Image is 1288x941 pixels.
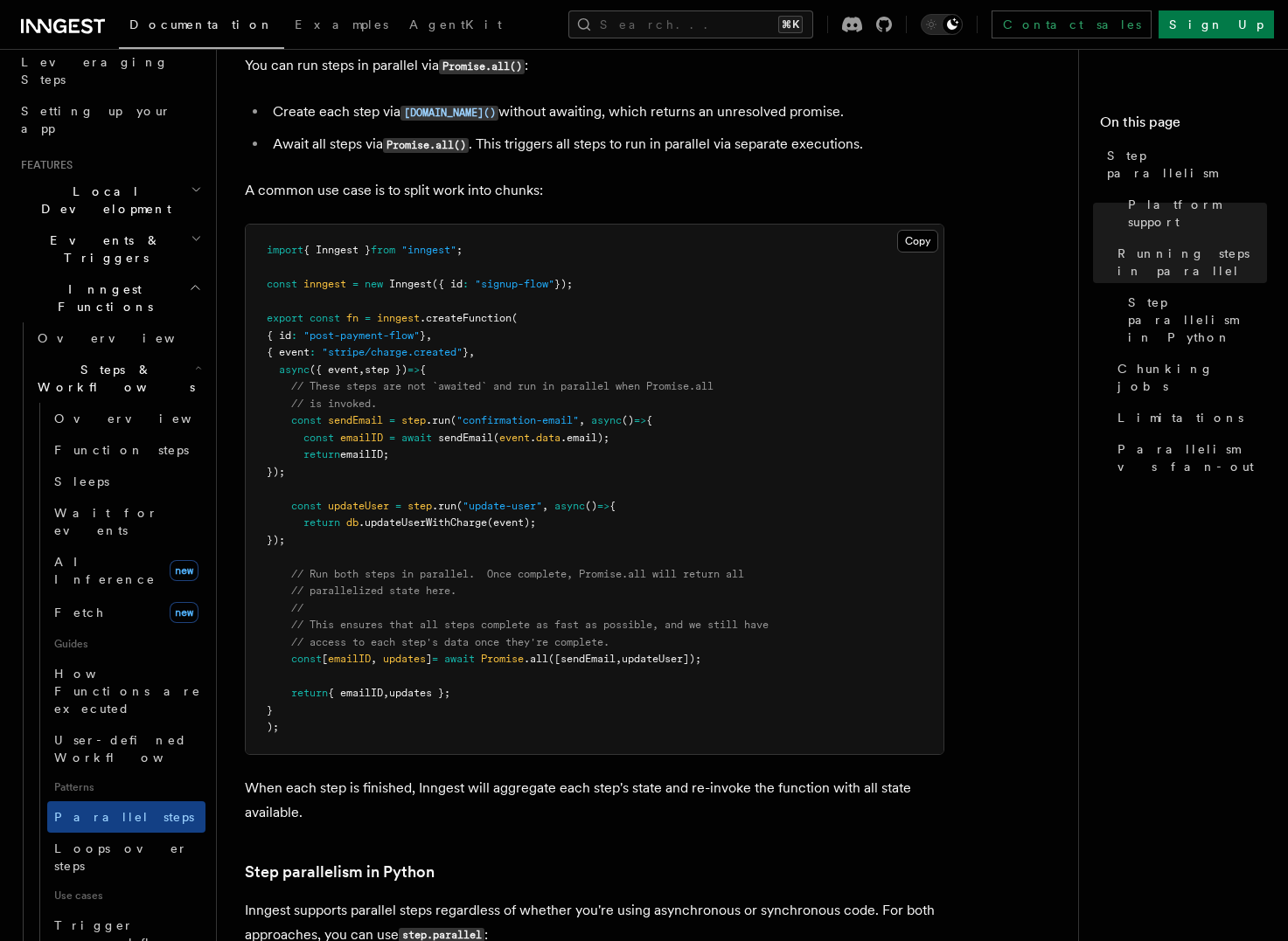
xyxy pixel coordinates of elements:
[420,312,512,324] span: .createFunction
[1110,402,1267,433] a: Limitations
[389,687,450,699] span: updates };
[47,882,205,910] span: Use cases
[47,658,205,724] a: How Functions are executed
[54,810,194,824] span: Parallel steps
[622,414,634,426] span: ()
[475,278,554,290] span: "signup-flow"
[420,363,426,376] span: {
[359,363,365,376] span: ,
[371,244,395,256] span: from
[1110,353,1267,402] a: Chunking jobs
[310,346,316,358] span: :
[328,414,383,426] span: sendEmail
[1110,433,1267,482] a: Parallelism vs fan-out
[21,55,169,86] span: Leveraging Steps
[245,178,944,203] p: A common use case is to split work into chunks:
[54,733,212,765] span: User-defined Workflows
[389,414,395,426] span: =
[303,516,340,529] span: return
[389,432,395,444] span: =
[1117,245,1267,280] span: Running steps in parallel
[170,602,198,623] span: new
[365,363,407,376] span: step })
[1121,287,1267,353] a: Step parallelism in Python
[432,653,438,665] span: =
[616,653,622,665] span: ,
[426,329,432,342] span: ,
[346,516,359,529] span: db
[897,230,938,253] button: Copy
[47,595,205,630] a: Fetchnew
[1100,112,1267,140] h4: On this page
[340,448,389,460] span: emailID;
[1159,10,1274,38] a: Sign Up
[542,500,548,512] span: ,
[340,432,383,444] span: emailID
[407,363,420,376] span: =>
[54,412,234,426] span: Overview
[291,414,322,426] span: const
[591,414,622,426] span: async
[54,667,201,716] span: How Functions are executed
[245,776,944,825] p: When each step is finished, Inngest will aggregate each step's state and re-invoke the function w...
[401,414,426,426] span: step
[450,414,456,426] span: (
[420,329,426,342] span: }
[1121,189,1267,238] a: Platform support
[14,176,205,225] button: Local Development
[291,380,714,392] span: // These steps are not `awaited` and run in parallel when Promise.all
[444,653,475,665] span: await
[47,434,205,466] a: Function steps
[303,448,340,460] span: return
[456,500,463,512] span: (
[1117,360,1267,395] span: Chunking jobs
[426,414,450,426] span: .run
[267,466,285,478] span: });
[291,687,328,699] span: return
[47,546,205,595] a: AI Inferencenew
[31,354,205,403] button: Steps & Workflows
[14,273,205,322] button: Inngest Functions
[597,500,609,512] span: =>
[365,278,383,290] span: new
[383,687,389,699] span: ,
[14,158,73,172] span: Features
[303,329,420,342] span: "post-payment-flow"
[310,363,359,376] span: ({ event
[432,500,456,512] span: .run
[328,687,383,699] span: { emailID
[21,104,171,135] span: Setting up your app
[291,619,769,631] span: // This ensures that all steps complete as fast as possible, and we still have
[463,346,469,358] span: }
[267,244,303,256] span: import
[469,346,475,358] span: ,
[401,432,432,444] span: await
[14,95,205,144] a: Setting up your app
[395,500,401,512] span: =
[129,17,274,31] span: Documentation
[524,653,548,665] span: .all
[54,506,158,537] span: Wait for events
[303,244,371,256] span: { Inngest }
[267,346,310,358] span: { event
[560,432,609,444] span: .email);
[284,5,399,47] a: Examples
[1128,196,1267,231] span: Platform support
[579,414,585,426] span: ,
[383,653,426,665] span: updates
[383,138,469,153] code: Promise.all()
[291,636,609,648] span: // access to each step's data once they're complete.
[493,432,499,444] span: (
[268,100,944,125] li: Create each step via without awaiting, which returns an unresolved promise.
[609,500,616,512] span: {
[778,16,803,33] kbd: ⌘K
[554,278,573,290] span: });
[568,10,813,38] button: Search...⌘K
[267,704,273,716] span: }
[291,585,456,597] span: // parallelized state here.
[47,497,205,546] a: Wait for events
[54,443,189,457] span: Function steps
[328,500,389,512] span: updateUser
[54,474,109,488] span: Sleeps
[267,721,279,733] span: );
